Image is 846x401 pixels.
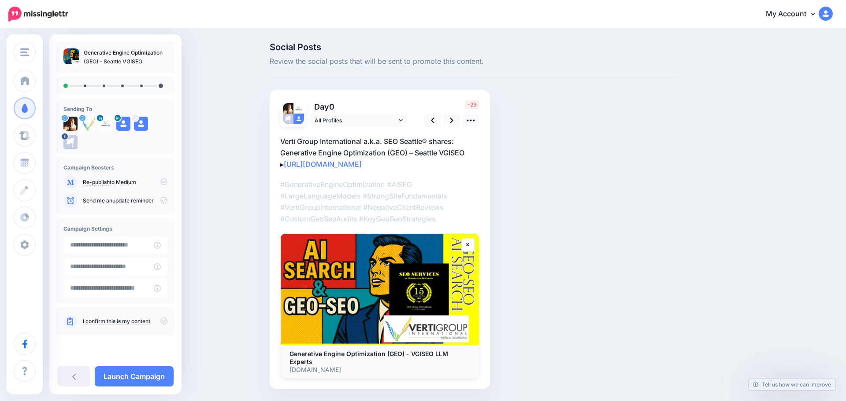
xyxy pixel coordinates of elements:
[280,179,479,224] p: #GenerativeEngineOptimization #AISEO #LargeLanguageModels #StrongSiteFundamentals #VertiGroupInte...
[329,102,334,111] span: 0
[83,197,167,205] p: Send me an
[116,117,130,131] img: user_default_image.png
[270,56,679,67] span: Review the social posts that will be sent to promote this content.
[8,7,68,22] img: Missinglettr
[293,114,304,124] img: user_default_image.png
[63,106,167,112] h4: Sending To
[757,4,833,25] a: My Account
[84,48,167,66] p: Generative Engine Optimization (GEO) – Seattle VGISEO
[281,234,479,345] img: Generative Engine Optimization (GEO) - VGISEO LLM Experts
[63,135,78,149] img: 84702798_579370612644419_4516628711310622720_n-bsa111426.png
[270,43,679,52] span: Social Posts
[465,100,479,109] span: -29
[289,350,448,365] b: Generative Engine Optimization (GEO) - VGISEO LLM Experts
[83,178,167,186] p: to Medium
[83,179,110,186] a: Re-publish
[63,117,78,131] img: TYeTMUw2-40254.jpg
[283,114,293,124] img: 84702798_579370612644419_4516628711310622720_n-bsa111426.png
[280,136,479,170] p: Verti Group International a.k.a. SEO Seattle® shares: Generative Engine Optimization (GEO) – Seat...
[310,100,408,113] p: Day
[63,48,79,64] img: 95c020ea1159cbd18de54a2e6bc4b9da_thumb.jpg
[81,117,95,131] img: fHuAVNEg-63423.png
[315,116,397,125] span: All Profiles
[283,103,293,114] img: TYeTMUw2-40254.jpg
[310,114,407,127] a: All Profiles
[63,225,167,232] h4: Campaign Settings
[289,366,470,374] p: [DOMAIN_NAME]
[284,160,362,169] a: [URL][DOMAIN_NAME]
[63,164,167,171] h4: Campaign Boosters
[134,117,148,131] img: user_default_image.png
[112,197,154,204] a: update reminder
[293,103,304,114] img: 0-bsa63365.png
[99,117,113,131] img: 0-bsa63365.png
[20,48,29,56] img: menu.png
[83,318,150,325] a: I confirm this is my content
[749,379,835,390] a: Tell us how we can improve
